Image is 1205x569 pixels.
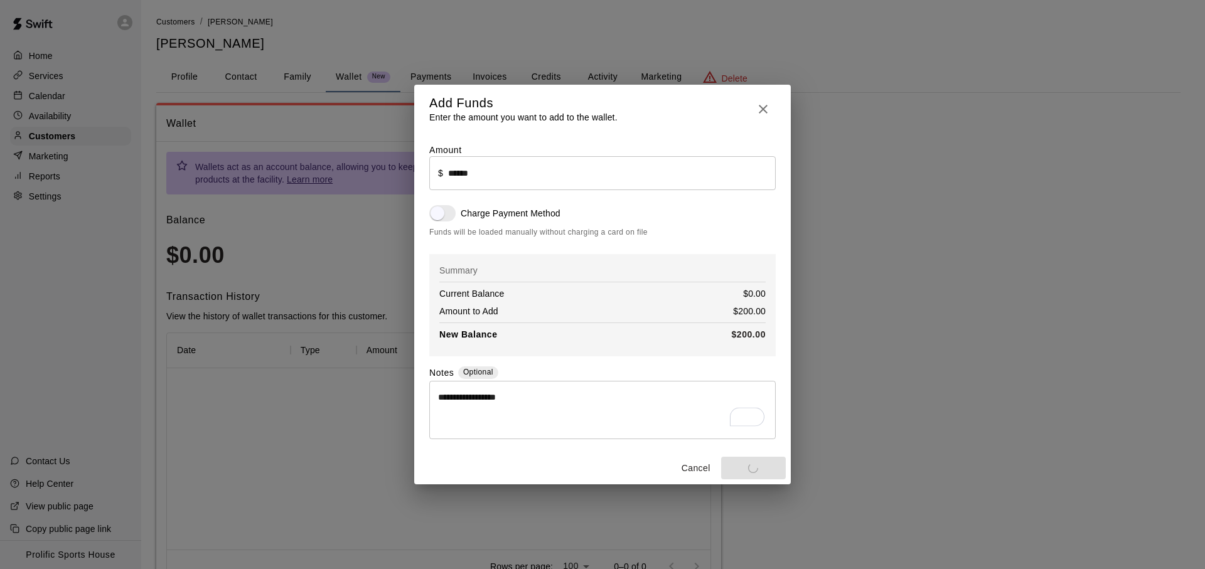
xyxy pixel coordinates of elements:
[461,207,560,220] p: Charge Payment Method
[733,305,766,317] p: $200.00
[438,167,443,179] p: $
[743,287,766,300] p: $0.00
[438,391,767,428] textarea: To enrich screen reader interactions, please activate Accessibility in Grammarly extension settings
[731,328,766,341] p: $200.00
[439,264,766,277] p: Summary
[439,328,498,341] p: New Balance
[429,366,454,381] label: Notes
[429,145,462,155] label: Amount
[439,287,504,300] p: Current Balance
[429,95,618,112] h5: Add Funds
[429,111,618,124] p: Enter the amount you want to add to the wallet.
[439,305,498,317] p: Amount to Add
[429,226,776,239] span: Funds will be loaded manually without charging a card on file
[463,368,493,376] span: Optional
[676,457,716,480] button: Cancel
